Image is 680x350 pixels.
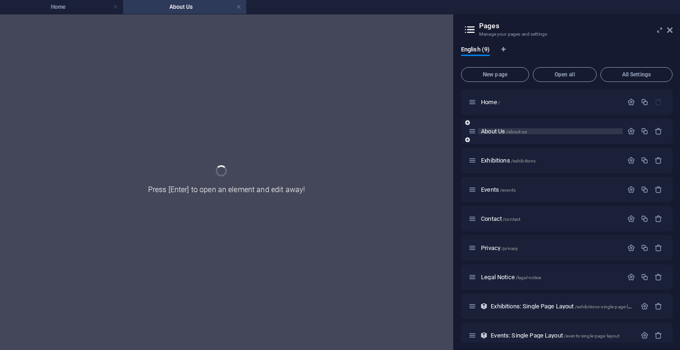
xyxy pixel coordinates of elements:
[655,156,662,164] div: Remove
[501,246,518,251] span: /privacy
[491,332,619,339] span: Click to open page
[478,274,623,280] div: Legal Notice/legal-notice
[478,99,623,105] div: Home/
[481,186,516,193] span: Click to open page
[481,157,536,164] span: Click to open page
[461,46,673,63] div: Language Tabs
[627,273,635,281] div: Settings
[479,22,673,30] h2: Pages
[500,187,516,193] span: /events
[478,187,623,193] div: Events/events
[627,244,635,252] div: Settings
[641,273,649,281] div: Duplicate
[461,44,490,57] span: English (9)
[564,333,620,338] span: /events-single-page-layout
[627,186,635,194] div: Settings
[627,127,635,135] div: Settings
[641,331,649,339] div: Settings
[503,217,520,222] span: /contact
[481,99,500,106] span: Home
[481,215,520,222] span: Click to open page
[655,302,662,310] div: Remove
[488,303,636,309] div: Exhibitions: Single Page Layout/exhibitions-single-page-layout
[655,186,662,194] div: Remove
[641,186,649,194] div: Duplicate
[480,302,488,310] div: This layout is used as a template for all items (e.g. a blog post) of this collection. The conten...
[655,244,662,252] div: Remove
[478,128,623,134] div: About Us/about-us
[478,216,623,222] div: Contact/contact
[641,127,649,135] div: Duplicate
[480,331,488,339] div: This layout is used as a template for all items (e.g. a blog post) of this collection. The conten...
[627,98,635,106] div: Settings
[641,156,649,164] div: Duplicate
[655,98,662,106] div: The startpage cannot be deleted
[481,244,518,251] span: Click to open page
[655,331,662,339] div: Remove
[491,303,640,310] span: Click to open page
[478,245,623,251] div: Privacy/privacy
[641,302,649,310] div: Settings
[511,158,536,163] span: /exhibitions
[605,72,668,77] span: All Settings
[655,127,662,135] div: Remove
[488,332,636,338] div: Events: Single Page Layout/events-single-page-layout
[655,215,662,223] div: Remove
[498,100,500,105] span: /
[465,72,525,77] span: New page
[537,72,593,77] span: Open all
[123,2,246,12] h4: About Us
[655,273,662,281] div: Remove
[641,215,649,223] div: Duplicate
[533,67,597,82] button: Open all
[627,156,635,164] div: Settings
[600,67,673,82] button: All Settings
[516,275,542,280] span: /legal-notice
[478,157,623,163] div: Exhibitions/exhibitions
[506,129,527,134] span: /about-us
[481,128,527,135] span: Click to open page
[627,215,635,223] div: Settings
[481,274,541,281] span: Click to open page
[479,30,654,38] h3: Manage your pages and settings
[575,304,640,309] span: /exhibitions-single-page-layout
[641,244,649,252] div: Duplicate
[641,98,649,106] div: Duplicate
[461,67,529,82] button: New page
